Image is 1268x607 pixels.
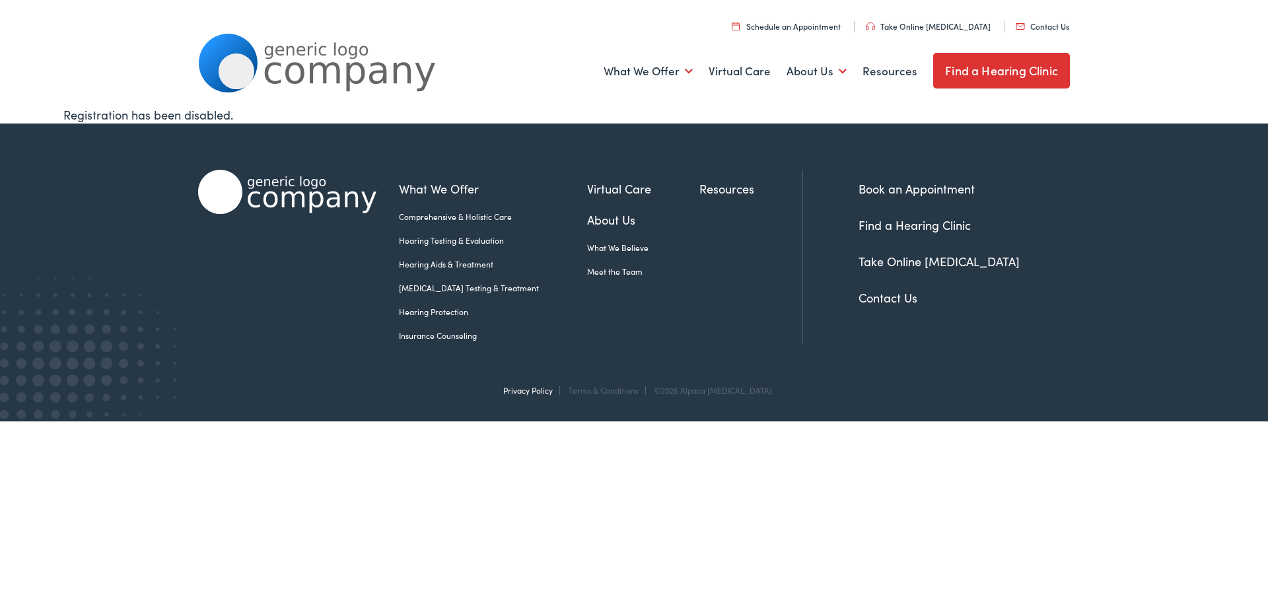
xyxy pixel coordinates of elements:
[1016,23,1025,30] img: utility icon
[399,258,587,270] a: Hearing Aids & Treatment
[587,266,699,277] a: Meet the Team
[859,253,1020,269] a: Take Online [MEDICAL_DATA]
[63,106,1205,124] div: Registration has been disabled.
[198,170,376,214] img: Alpaca Audiology
[859,180,975,197] a: Book an Appointment
[866,22,875,30] img: utility icon
[587,242,699,254] a: What We Believe
[503,384,553,396] a: Privacy Policy
[859,217,971,233] a: Find a Hearing Clinic
[399,180,587,197] a: What We Offer
[399,330,587,341] a: Insurance Counseling
[569,384,639,396] a: Terms & Conditions
[866,20,991,32] a: Take Online [MEDICAL_DATA]
[648,386,772,395] div: ©2025 Alpaca [MEDICAL_DATA]
[587,180,699,197] a: Virtual Care
[787,47,847,96] a: About Us
[399,211,587,223] a: Comprehensive & Holistic Care
[604,47,693,96] a: What We Offer
[699,180,802,197] a: Resources
[1016,20,1069,32] a: Contact Us
[863,47,917,96] a: Resources
[933,53,1070,89] a: Find a Hearing Clinic
[732,20,841,32] a: Schedule an Appointment
[399,282,587,294] a: [MEDICAL_DATA] Testing & Treatment
[732,22,740,30] img: utility icon
[399,234,587,246] a: Hearing Testing & Evaluation
[709,47,771,96] a: Virtual Care
[399,306,587,318] a: Hearing Protection
[587,211,699,229] a: About Us
[859,289,917,306] a: Contact Us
